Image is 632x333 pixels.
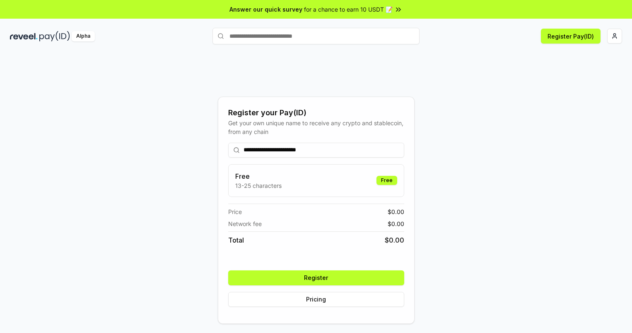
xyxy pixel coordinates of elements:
[228,235,244,245] span: Total
[10,31,38,41] img: reveel_dark
[388,219,404,228] span: $ 0.00
[229,5,302,14] span: Answer our quick survey
[228,207,242,216] span: Price
[228,107,404,119] div: Register your Pay(ID)
[228,219,262,228] span: Network fee
[235,181,282,190] p: 13-25 characters
[388,207,404,216] span: $ 0.00
[385,235,404,245] span: $ 0.00
[72,31,95,41] div: Alpha
[228,292,404,307] button: Pricing
[39,31,70,41] img: pay_id
[541,29,601,44] button: Register Pay(ID)
[228,119,404,136] div: Get your own unique name to receive any crypto and stablecoin, from any chain
[228,270,404,285] button: Register
[376,176,397,185] div: Free
[304,5,393,14] span: for a chance to earn 10 USDT 📝
[235,171,282,181] h3: Free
